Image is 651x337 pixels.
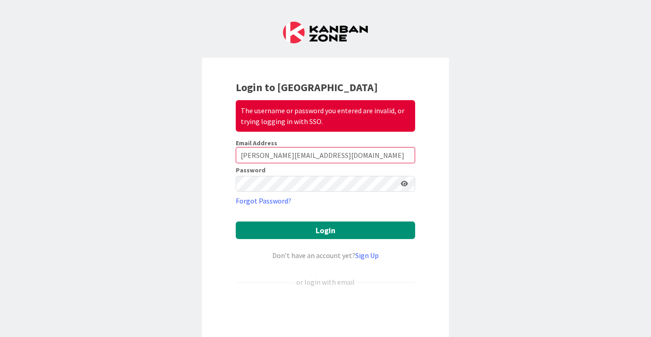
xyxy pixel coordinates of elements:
[294,277,357,287] div: or login with email
[236,250,415,261] div: Don’t have an account yet?
[236,139,277,147] label: Email Address
[236,100,415,132] div: The username or password you entered are invalid, or trying logging in with SSO.
[236,167,266,173] label: Password
[355,251,379,260] a: Sign Up
[236,195,291,206] a: Forgot Password?
[236,222,415,239] button: Login
[236,80,378,94] b: Login to [GEOGRAPHIC_DATA]
[231,302,420,322] iframe: Sign in with Google Button
[283,22,368,43] img: Kanban Zone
